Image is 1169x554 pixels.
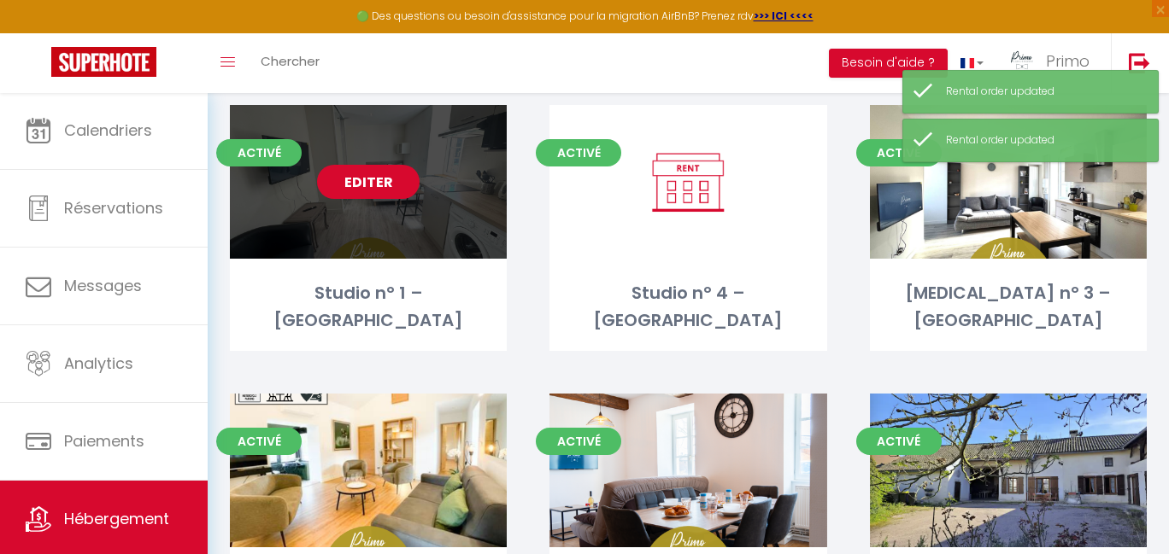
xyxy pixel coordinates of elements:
[1046,50,1090,72] span: Primo
[64,275,142,296] span: Messages
[946,84,1141,100] div: Rental order updated
[230,280,507,334] div: Studio n° 1 – [GEOGRAPHIC_DATA]
[248,33,332,93] a: Chercher
[317,165,420,199] a: Editer
[856,139,942,166] span: Activé
[1009,49,1035,74] img: ...
[64,353,133,374] span: Analytics
[64,197,163,219] span: Réservations
[870,280,1147,334] div: [MEDICAL_DATA] n° 3 – [GEOGRAPHIC_DATA]
[549,280,826,334] div: Studio n° 4 – [GEOGRAPHIC_DATA]
[64,120,152,141] span: Calendriers
[856,428,942,455] span: Activé
[1129,52,1150,73] img: logout
[946,132,1141,149] div: Rental order updated
[536,139,621,166] span: Activé
[216,139,302,166] span: Activé
[996,33,1111,93] a: ... Primo
[754,9,814,23] a: >>> ICI <<<<
[51,47,156,77] img: Super Booking
[64,430,144,452] span: Paiements
[261,52,320,70] span: Chercher
[536,428,621,455] span: Activé
[216,428,302,455] span: Activé
[64,508,169,529] span: Hébergement
[829,49,948,78] button: Besoin d'aide ?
